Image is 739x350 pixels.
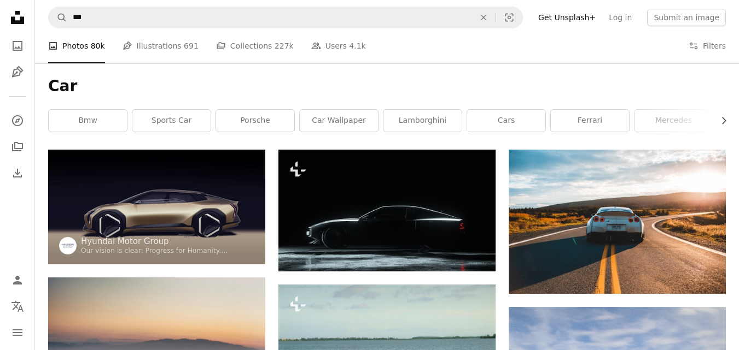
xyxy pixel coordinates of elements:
a: Download History [7,162,28,184]
button: Clear [472,7,496,28]
a: Photos [7,35,28,57]
a: porsche [216,110,294,132]
img: a car parked in the dark with its lights on [278,150,496,271]
h1: Car [48,76,726,96]
a: lamborghini [383,110,462,132]
button: Visual search [496,7,522,28]
a: cars [467,110,545,132]
a: Our vision is clear: Progress for Humanity. ↗ [81,247,229,254]
button: Menu [7,322,28,343]
a: bmw [49,110,127,132]
a: Users 4.1k [311,28,366,63]
a: ferrari [551,110,629,132]
span: 227k [275,40,294,52]
a: sports car [132,110,211,132]
button: Search Unsplash [49,7,67,28]
a: Get Unsplash+ [532,9,602,26]
img: Go to Hyundai Motor Group's profile [59,237,77,254]
img: silver sports coupe on asphalt road [509,150,726,294]
a: Explore [7,110,28,132]
a: Illustrations 691 [123,28,199,63]
a: mercedes [635,110,713,132]
a: a car parked in the dark with its lights on [278,205,496,215]
span: 4.1k [349,40,365,52]
a: car wallpaper [300,110,378,132]
a: Collections [7,136,28,158]
a: Hyundai Motor Group [81,236,228,247]
form: Find visuals sitewide [48,7,523,28]
button: Filters [689,28,726,63]
button: Submit an image [647,9,726,26]
a: silver sports coupe on asphalt road [509,217,726,227]
a: Log in / Sign up [7,269,28,291]
button: Language [7,295,28,317]
a: Log in [602,9,638,26]
img: a concept car is shown in the dark [48,150,265,264]
a: a concept car is shown in the dark [48,201,265,211]
a: Illustrations [7,61,28,83]
span: 691 [184,40,199,52]
button: scroll list to the right [714,110,726,132]
a: Collections 227k [216,28,294,63]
